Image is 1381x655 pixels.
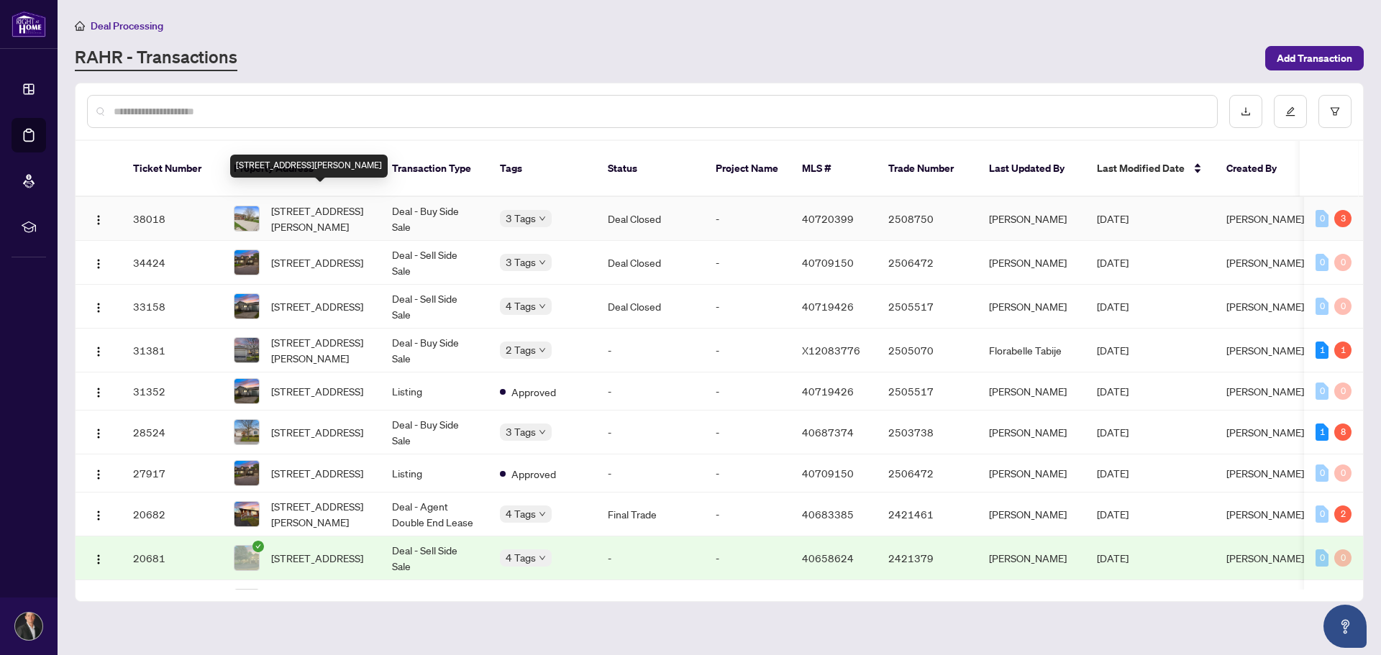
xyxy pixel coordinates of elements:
td: 2505517 [877,285,977,329]
button: Add Transaction [1265,46,1364,70]
td: [PERSON_NAME] [977,411,1085,454]
button: edit [1274,95,1307,128]
td: - [596,411,704,454]
div: 0 [1316,254,1328,271]
span: [STREET_ADDRESS] [271,465,363,481]
img: Logo [93,510,104,521]
a: RAHR - Transactions [75,45,237,71]
td: - [596,536,704,580]
span: [STREET_ADDRESS] [271,383,363,399]
td: Deal - Sell Side Sale [380,580,488,624]
td: 18581 [122,580,222,624]
th: Tags [488,141,596,197]
span: [DATE] [1097,508,1129,521]
td: [PERSON_NAME] [977,285,1085,329]
img: thumbnail-img [234,250,259,275]
td: - [704,241,790,285]
button: Logo [87,421,110,444]
span: [STREET_ADDRESS] [271,298,363,314]
span: [DATE] [1097,344,1129,357]
td: - [596,454,704,493]
span: down [539,347,546,354]
div: 0 [1334,383,1352,400]
span: down [539,554,546,562]
td: - [704,454,790,493]
td: 2421379 [877,536,977,580]
span: [PERSON_NAME] [1226,551,1304,564]
td: 2505517 [877,372,977,411]
span: [PERSON_NAME] [1226,467,1304,480]
img: thumbnail-img [234,546,259,570]
span: [PERSON_NAME] [1226,212,1304,225]
span: 2 Tags [506,342,536,358]
div: 3 [1334,210,1352,227]
img: Logo [93,258,104,270]
span: [STREET_ADDRESS][PERSON_NAME] [271,334,369,366]
span: Deal Processing [91,19,163,32]
td: 2506472 [877,241,977,285]
div: 1 [1316,423,1328,441]
th: Status [596,141,704,197]
td: Deal - Buy Side Sale [380,197,488,241]
span: down [539,303,546,310]
button: Logo [87,339,110,362]
th: Last Modified Date [1085,141,1215,197]
span: [DATE] [1097,256,1129,269]
img: logo [12,11,46,37]
td: - [704,285,790,329]
td: Deal - Buy Side Sale [380,329,488,372]
img: Logo [93,554,104,565]
div: 8 [1334,423,1352,441]
div: 0 [1316,210,1328,227]
div: 1 [1334,342,1352,359]
td: Deal - Sell Side Sale [380,536,488,580]
img: Logo [93,302,104,313]
td: - [704,580,790,624]
span: 4 Tags [506,549,536,566]
td: - [704,411,790,454]
span: download [1241,106,1251,116]
td: - [704,493,790,536]
span: down [539,510,546,518]
div: 2 [1334,505,1352,523]
span: Approved [511,466,556,482]
td: [PERSON_NAME] [977,536,1085,580]
button: filter [1318,95,1352,128]
img: thumbnail-img [234,420,259,444]
td: Final Trade [596,493,704,536]
td: Florabelle Tabije [977,329,1085,372]
td: 2505070 [877,329,977,372]
span: down [539,259,546,266]
span: [DATE] [1097,385,1129,398]
td: - [704,329,790,372]
span: [STREET_ADDRESS] [271,550,363,566]
span: [PERSON_NAME] [1226,426,1304,439]
td: 28524 [122,411,222,454]
td: [PERSON_NAME] [977,372,1085,411]
img: thumbnail-img [234,206,259,231]
td: - [704,197,790,241]
th: Ticket Number [122,141,222,197]
td: [PERSON_NAME] [977,454,1085,493]
div: [STREET_ADDRESS][PERSON_NAME] [230,155,388,178]
button: Open asap [1323,605,1367,648]
div: 0 [1316,464,1328,482]
td: Deal - Sell Side Sale [380,241,488,285]
span: Approved [511,384,556,400]
td: [PERSON_NAME] [977,197,1085,241]
button: Logo [87,295,110,318]
button: Logo [87,380,110,403]
button: Logo [87,503,110,526]
td: - [596,580,704,624]
img: Logo [93,387,104,398]
img: thumbnail-img [234,379,259,403]
th: Created By [1215,141,1301,197]
span: 4 Tags [506,298,536,314]
td: Deal Closed [596,285,704,329]
button: Logo [87,251,110,274]
span: [PERSON_NAME] [1226,385,1304,398]
span: [PERSON_NAME] [1226,300,1304,313]
span: home [75,21,85,31]
td: Deal - Agent Double End Lease [380,493,488,536]
span: Add Transaction [1277,47,1352,70]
